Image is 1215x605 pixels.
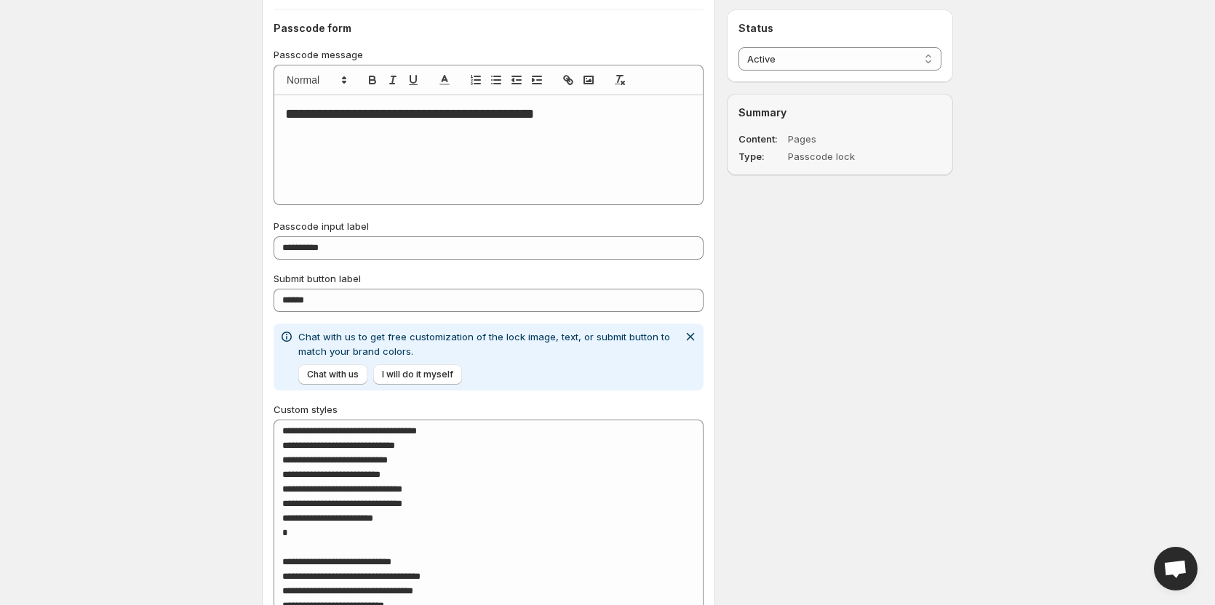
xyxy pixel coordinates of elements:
h2: Summary [738,105,941,120]
dt: Content : [738,132,785,146]
span: I will do it myself [382,369,453,380]
span: Custom styles [274,404,338,415]
dd: Passcode lock [788,149,900,164]
h2: Status [738,21,941,36]
button: I will do it myself [373,364,462,385]
span: Passcode input label [274,220,369,232]
button: Chat with us [298,364,367,385]
p: Passcode message [274,47,704,62]
button: Dismiss notification [680,326,701,347]
span: Chat with us [307,369,359,380]
span: Chat with us to get free customization of the lock image, text, or submit button to match your br... [298,331,670,357]
dt: Type : [738,149,785,164]
h2: Passcode form [274,21,704,36]
div: Open chat [1154,547,1198,590]
span: Submit button label [274,273,361,284]
dd: Pages [788,132,900,146]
